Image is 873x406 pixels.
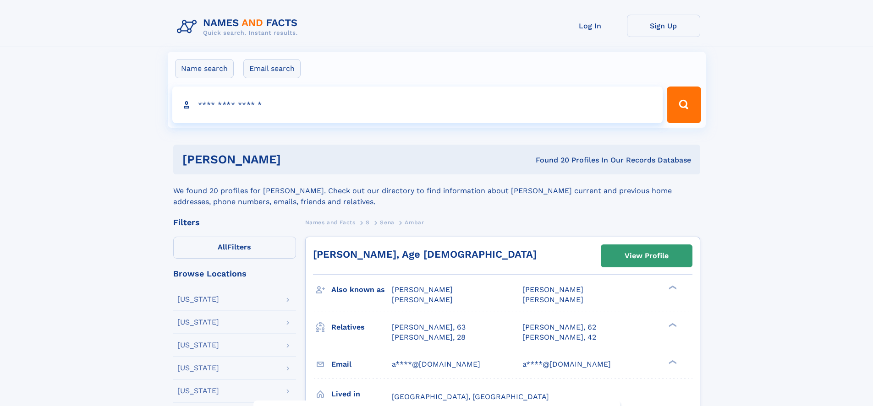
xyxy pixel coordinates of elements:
[173,174,700,207] div: We found 20 profiles for [PERSON_NAME]. Check out our directory to find information about [PERSON...
[331,282,392,298] h3: Also known as
[313,249,537,260] a: [PERSON_NAME], Age [DEMOGRAPHIC_DATA]
[243,59,301,78] label: Email search
[173,15,305,39] img: Logo Names and Facts
[392,392,549,401] span: [GEOGRAPHIC_DATA], [GEOGRAPHIC_DATA]
[177,341,219,349] div: [US_STATE]
[392,295,453,304] span: [PERSON_NAME]
[331,386,392,402] h3: Lived in
[177,319,219,326] div: [US_STATE]
[554,15,627,37] a: Log In
[182,154,408,165] h1: [PERSON_NAME]
[177,364,219,372] div: [US_STATE]
[173,218,296,227] div: Filters
[305,217,356,228] a: Names and Facts
[218,243,227,251] span: All
[601,245,692,267] a: View Profile
[625,245,669,266] div: View Profile
[522,295,583,304] span: [PERSON_NAME]
[175,59,234,78] label: Name search
[392,322,466,332] a: [PERSON_NAME], 63
[627,15,700,37] a: Sign Up
[522,285,583,294] span: [PERSON_NAME]
[666,359,677,365] div: ❯
[173,237,296,259] label: Filters
[666,285,677,291] div: ❯
[392,285,453,294] span: [PERSON_NAME]
[666,322,677,328] div: ❯
[408,155,691,165] div: Found 20 Profiles In Our Records Database
[380,219,394,226] span: Sena
[177,296,219,303] div: [US_STATE]
[177,387,219,395] div: [US_STATE]
[173,270,296,278] div: Browse Locations
[366,217,370,228] a: S
[331,357,392,372] h3: Email
[667,87,701,123] button: Search Button
[366,219,370,226] span: S
[172,87,663,123] input: search input
[331,319,392,335] h3: Relatives
[380,217,394,228] a: Sena
[392,332,466,342] a: [PERSON_NAME], 28
[522,322,596,332] a: [PERSON_NAME], 62
[522,332,596,342] a: [PERSON_NAME], 42
[405,219,424,226] span: Ambar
